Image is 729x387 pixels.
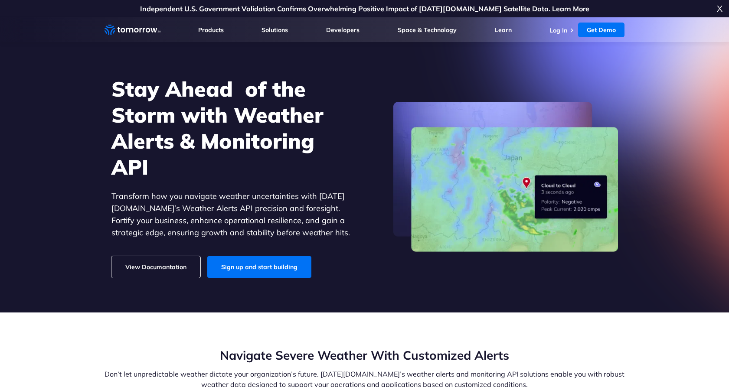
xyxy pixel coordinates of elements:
h1: Stay Ahead of the Storm with Weather Alerts & Monitoring API [111,76,350,180]
a: Independent U.S. Government Validation Confirms Overwhelming Positive Impact of [DATE][DOMAIN_NAM... [140,4,589,13]
a: Developers [326,26,360,34]
a: Sign up and start building [207,256,311,278]
a: Solutions [262,26,288,34]
a: Log In [549,26,567,34]
p: Transform how you navigate weather uncertainties with [DATE][DOMAIN_NAME]’s Weather Alerts API pr... [111,190,350,239]
a: Products [198,26,224,34]
h2: Navigate Severe Weather With Customized Alerts [105,347,625,364]
a: View Documantation [111,256,200,278]
a: Get Demo [578,23,624,37]
a: Learn [495,26,512,34]
a: Home link [105,23,161,36]
a: Space & Technology [398,26,457,34]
